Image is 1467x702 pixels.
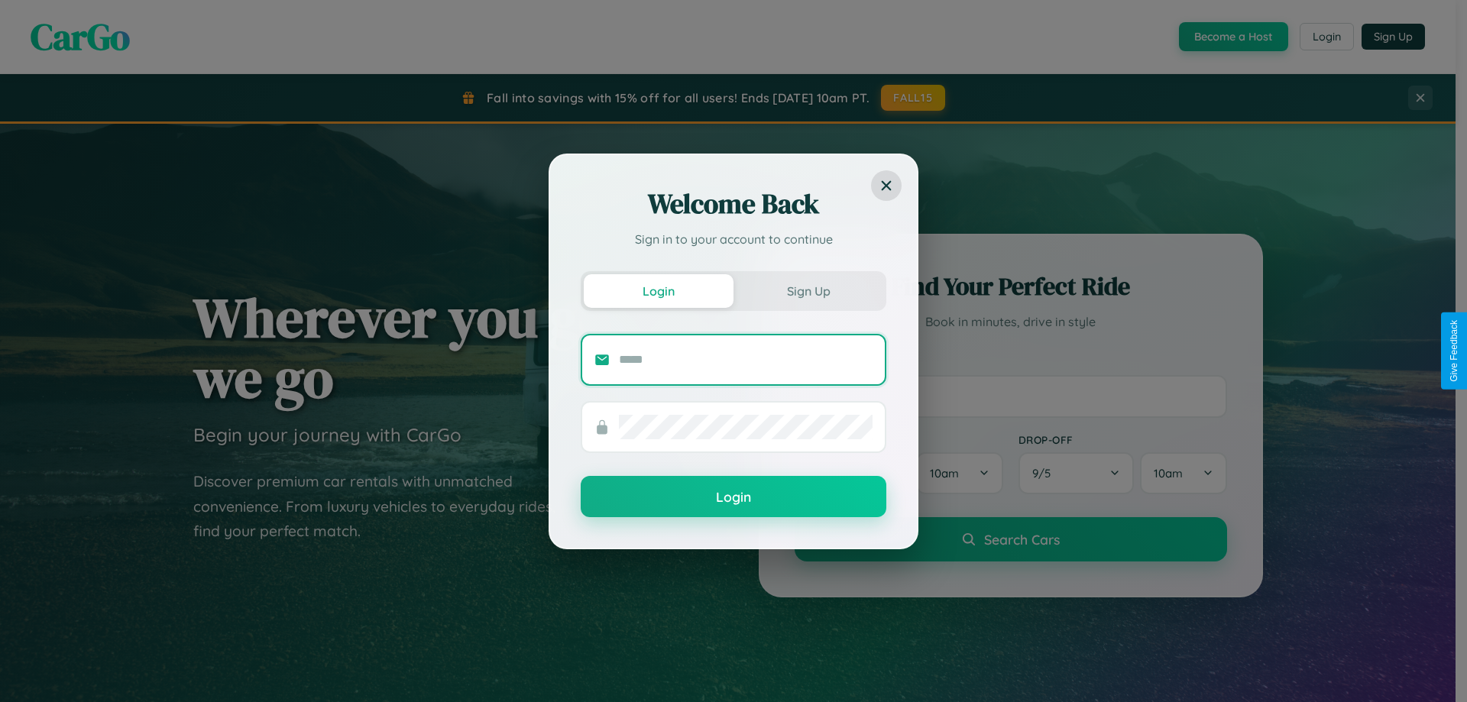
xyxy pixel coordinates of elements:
[581,230,886,248] p: Sign in to your account to continue
[581,476,886,517] button: Login
[1449,320,1459,382] div: Give Feedback
[581,186,886,222] h2: Welcome Back
[584,274,733,308] button: Login
[733,274,883,308] button: Sign Up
